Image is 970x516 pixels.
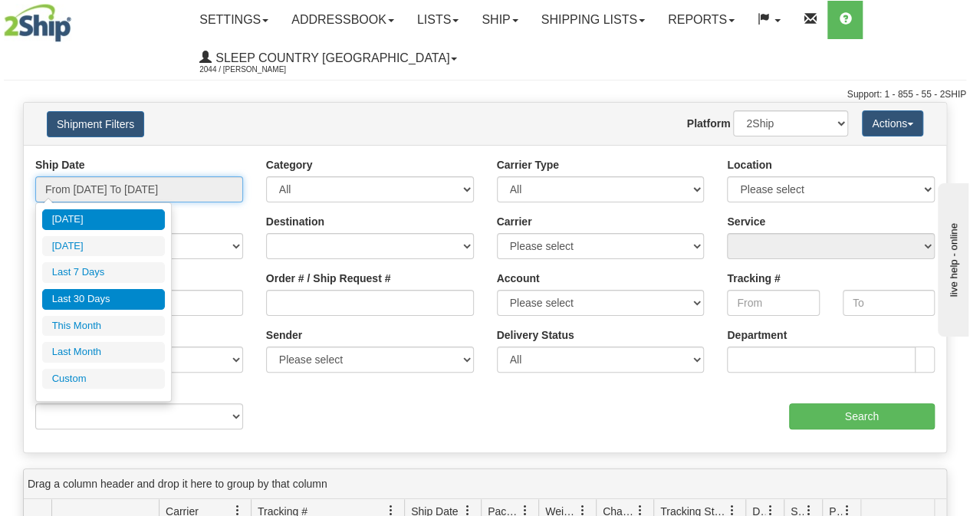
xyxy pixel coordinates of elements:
[42,236,165,257] li: [DATE]
[727,327,787,343] label: Department
[266,214,324,229] label: Destination
[656,1,746,39] a: Reports
[530,1,656,39] a: Shipping lists
[266,157,313,173] label: Category
[35,157,85,173] label: Ship Date
[727,290,819,316] input: From
[42,289,165,310] li: Last 30 Days
[843,290,935,316] input: To
[497,214,532,229] label: Carrier
[687,116,731,131] label: Platform
[497,271,540,286] label: Account
[4,88,966,101] div: Support: 1 - 855 - 55 - 2SHIP
[266,327,302,343] label: Sender
[4,4,71,42] img: logo2044.jpg
[199,62,314,77] span: 2044 / [PERSON_NAME]
[47,111,144,137] button: Shipment Filters
[42,369,165,389] li: Custom
[42,316,165,337] li: This Month
[42,262,165,283] li: Last 7 Days
[266,271,391,286] label: Order # / Ship Request #
[727,157,771,173] label: Location
[12,13,142,25] div: live help - online
[935,179,968,336] iframe: chat widget
[188,1,280,39] a: Settings
[212,51,449,64] span: Sleep Country [GEOGRAPHIC_DATA]
[24,469,946,499] div: grid grouping header
[42,209,165,230] li: [DATE]
[280,1,406,39] a: Addressbook
[470,1,529,39] a: Ship
[497,327,574,343] label: Delivery Status
[862,110,923,136] button: Actions
[497,157,559,173] label: Carrier Type
[406,1,470,39] a: Lists
[188,39,469,77] a: Sleep Country [GEOGRAPHIC_DATA] 2044 / [PERSON_NAME]
[727,214,765,229] label: Service
[42,342,165,363] li: Last Month
[727,271,780,286] label: Tracking #
[789,403,935,429] input: Search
